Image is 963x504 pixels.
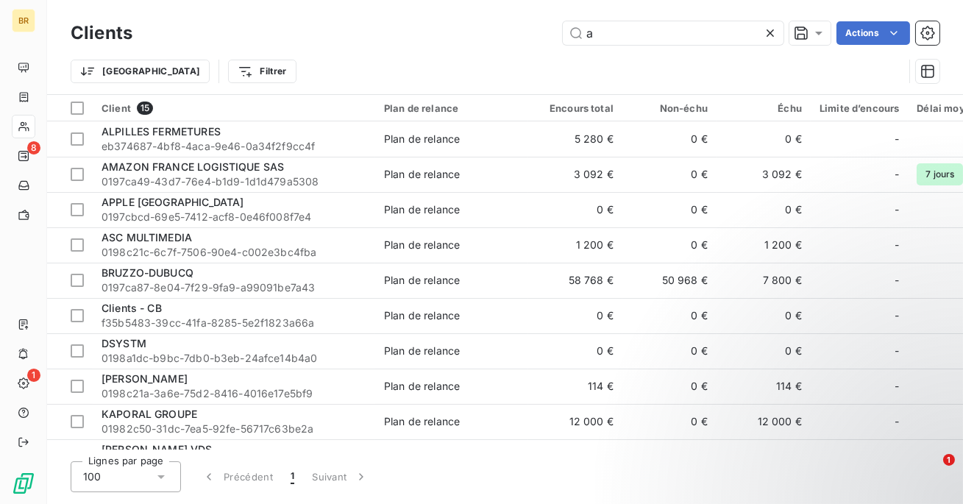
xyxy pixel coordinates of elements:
[102,443,213,455] span: [PERSON_NAME] VDS
[917,163,963,185] span: 7 jours
[622,263,717,298] td: 50 968 €
[528,192,622,227] td: 0 €
[537,102,614,114] div: Encours total
[102,102,131,114] span: Client
[717,192,811,227] td: 0 €
[291,469,294,484] span: 1
[895,238,899,252] span: -
[622,298,717,333] td: 0 €
[27,141,40,155] span: 8
[631,102,708,114] div: Non-échu
[717,298,811,333] td: 0 €
[102,174,366,189] span: 0197ca49-43d7-76e4-b1d9-1d1d479a5308
[622,227,717,263] td: 0 €
[895,202,899,217] span: -
[622,192,717,227] td: 0 €
[528,121,622,157] td: 5 280 €
[622,439,717,475] td: 3 000 €
[528,404,622,439] td: 12 000 €
[384,344,460,358] div: Plan de relance
[895,167,899,182] span: -
[102,139,366,154] span: eb374687-4bf8-4aca-9e46-0a34f2f9cc4f
[102,280,366,295] span: 0197ca87-8e04-7f29-9fa9-a99091be7a43
[528,227,622,263] td: 1 200 €
[913,454,948,489] iframe: Intercom live chat
[622,121,717,157] td: 0 €
[228,60,296,83] button: Filtrer
[102,408,197,420] span: KAPORAL GROUPE
[725,102,802,114] div: Échu
[528,263,622,298] td: 58 768 €
[622,369,717,404] td: 0 €
[12,9,35,32] div: BR
[384,379,460,394] div: Plan de relance
[943,454,955,466] span: 1
[303,461,377,492] button: Suivant
[102,302,162,314] span: Clients - CB
[384,132,460,146] div: Plan de relance
[528,157,622,192] td: 3 092 €
[384,202,460,217] div: Plan de relance
[528,439,622,475] td: 3 000 €
[102,160,284,173] span: AMAZON FRANCE LOGISTIQUE SAS
[71,20,132,46] h3: Clients
[102,231,192,244] span: ASC MULTIMEDIA
[12,144,35,168] a: 8
[102,316,366,330] span: f35b5483-39cc-41fa-8285-5e2f1823a66a
[622,404,717,439] td: 0 €
[895,132,899,146] span: -
[102,372,188,385] span: [PERSON_NAME]
[102,125,221,138] span: ALPILLES FERMETURES
[528,298,622,333] td: 0 €
[528,369,622,404] td: 114 €
[820,102,899,114] div: Limite d’encours
[528,333,622,369] td: 0 €
[717,333,811,369] td: 0 €
[27,369,40,382] span: 1
[384,238,460,252] div: Plan de relance
[669,361,963,464] iframe: Intercom notifications message
[622,157,717,192] td: 0 €
[895,344,899,358] span: -
[102,196,244,208] span: APPLE [GEOGRAPHIC_DATA]
[12,372,35,395] a: 1
[102,266,193,279] span: BRUZZO-DUBUCQ
[717,263,811,298] td: 7 800 €
[384,308,460,323] div: Plan de relance
[622,333,717,369] td: 0 €
[895,308,899,323] span: -
[895,273,899,288] span: -
[137,102,153,115] span: 15
[384,167,460,182] div: Plan de relance
[836,21,910,45] button: Actions
[102,245,366,260] span: 0198c21c-6c7f-7506-90e4-c002e3bc4fba
[102,351,366,366] span: 0198a1dc-b9bc-7db0-b3eb-24afce14b4a0
[193,461,282,492] button: Précédent
[102,210,366,224] span: 0197cbcd-69e5-7412-acf8-0e46f008f7e4
[102,337,146,349] span: DSYSTM
[12,472,35,495] img: Logo LeanPay
[384,414,460,429] div: Plan de relance
[563,21,783,45] input: Rechercher
[717,227,811,263] td: 1 200 €
[83,469,101,484] span: 100
[717,121,811,157] td: 0 €
[384,273,460,288] div: Plan de relance
[384,102,519,114] div: Plan de relance
[717,157,811,192] td: 3 092 €
[102,422,366,436] span: 01982c50-31dc-7ea5-92fe-56717c63be2a
[282,461,303,492] button: 1
[71,60,210,83] button: [GEOGRAPHIC_DATA]
[102,386,366,401] span: 0198c21a-3a6e-75d2-8416-4016e17e5bf9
